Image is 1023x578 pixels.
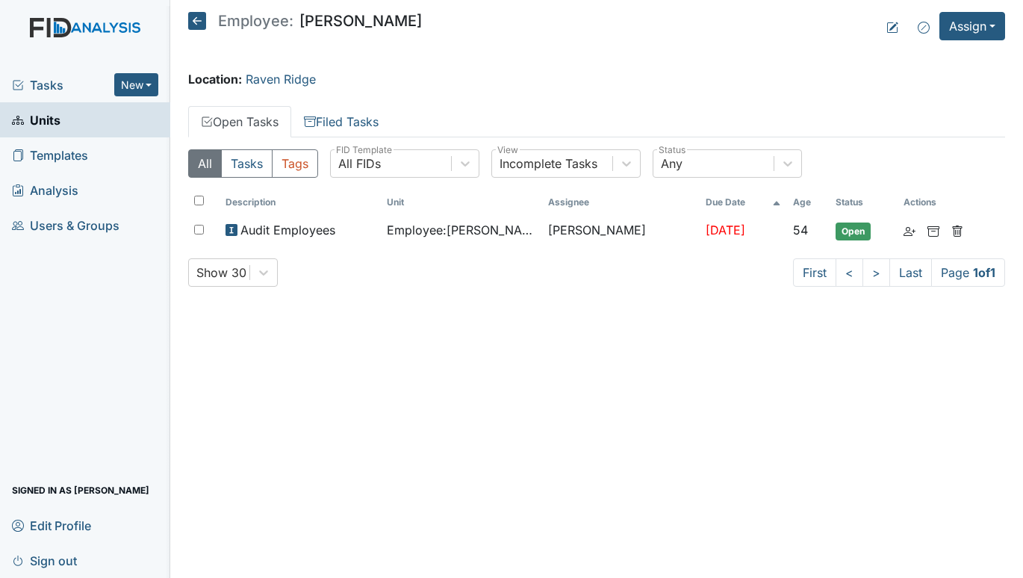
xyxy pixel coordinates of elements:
[220,190,381,215] th: Toggle SortBy
[218,13,293,28] span: Employee:
[793,258,836,287] a: First
[188,12,422,30] h5: [PERSON_NAME]
[188,106,291,137] a: Open Tasks
[830,190,898,215] th: Toggle SortBy
[927,221,939,239] a: Archive
[836,223,871,240] span: Open
[338,155,381,173] div: All FIDs
[12,479,149,502] span: Signed in as [PERSON_NAME]
[700,190,787,215] th: Toggle SortBy
[12,143,88,167] span: Templates
[898,190,972,215] th: Actions
[12,514,91,537] span: Edit Profile
[12,108,60,131] span: Units
[787,190,830,215] th: Toggle SortBy
[862,258,890,287] a: >
[931,258,1005,287] span: Page
[706,223,745,237] span: [DATE]
[12,76,114,94] a: Tasks
[196,264,246,282] div: Show 30
[542,215,700,246] td: [PERSON_NAME]
[793,223,808,237] span: 54
[12,214,119,237] span: Users & Groups
[12,178,78,202] span: Analysis
[291,106,391,137] a: Filed Tasks
[272,149,318,178] button: Tags
[188,72,242,87] strong: Location:
[12,549,77,572] span: Sign out
[951,221,963,239] a: Delete
[188,149,318,178] div: Type filter
[240,221,335,239] span: Audit Employees
[387,221,536,239] span: Employee : [PERSON_NAME]
[246,72,316,87] a: Raven Ridge
[542,190,700,215] th: Assignee
[793,258,1005,287] nav: task-pagination
[188,149,222,178] button: All
[500,155,597,173] div: Incomplete Tasks
[939,12,1005,40] button: Assign
[889,258,932,287] a: Last
[661,155,682,173] div: Any
[836,258,863,287] a: <
[194,196,204,205] input: Toggle All Rows Selected
[381,190,542,215] th: Toggle SortBy
[188,149,1005,287] div: Open Tasks
[114,73,159,96] button: New
[973,265,995,280] strong: 1 of 1
[221,149,273,178] button: Tasks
